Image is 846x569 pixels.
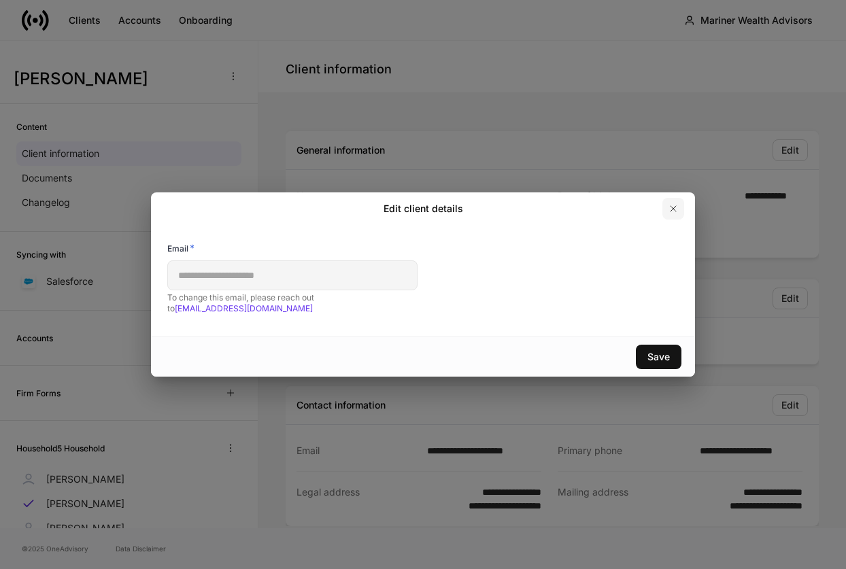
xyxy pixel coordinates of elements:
div: Save [647,350,670,364]
button: Save [636,345,681,369]
h2: Edit client details [384,202,463,215]
a: [EMAIL_ADDRESS][DOMAIN_NAME] [175,303,313,313]
h6: Email [167,241,194,255]
p: To change this email, please reach out to [167,292,418,314]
